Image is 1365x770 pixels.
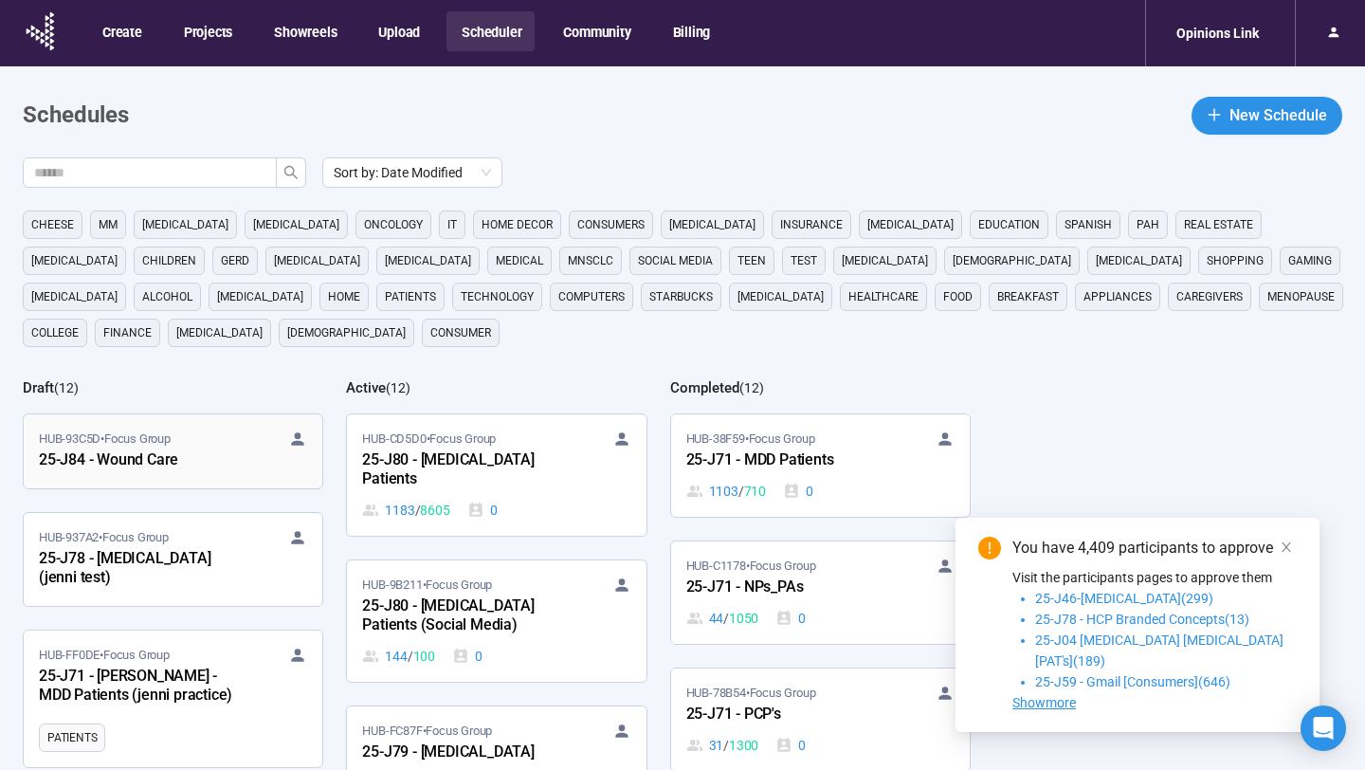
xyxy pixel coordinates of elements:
[413,646,435,667] span: 100
[274,251,360,270] span: [MEDICAL_DATA]
[362,430,496,449] span: HUB-CD5D0 • Focus Group
[253,215,339,234] span: [MEDICAL_DATA]
[461,287,534,306] span: technology
[1012,567,1297,588] p: Visit the participants pages to approve them
[346,379,386,396] h2: Active
[729,608,758,629] span: 1050
[276,157,306,188] button: search
[943,287,973,306] span: Food
[978,537,1001,559] span: exclamation-circle
[1267,287,1335,306] span: menopause
[1137,215,1159,234] span: PAH
[739,380,764,395] span: ( 12 )
[1096,251,1182,270] span: [MEDICAL_DATA]
[362,646,435,667] div: 144
[142,287,192,306] span: alcohol
[997,287,1059,306] span: breakfast
[39,547,247,591] div: 25-J78 - [MEDICAL_DATA] (jenni test)
[39,430,171,449] span: HUB-93C5D • Focus Group
[737,251,766,270] span: Teen
[1184,215,1253,234] span: real estate
[415,500,421,521] span: /
[558,287,625,306] span: computers
[362,449,571,492] div: 25-J80 - [MEDICAL_DATA] Patients
[686,576,895,600] div: 25-J71 - NPs_PAs
[744,481,766,502] span: 710
[649,287,713,306] span: starbucks
[1012,537,1297,559] div: You have 4,409 participants to approve
[420,500,449,521] span: 8605
[54,380,79,395] span: ( 12 )
[39,665,247,708] div: 25-J71 - [PERSON_NAME] - MDD Patients (jenni practice)
[452,646,482,667] div: 0
[24,414,322,488] a: HUB-93C5D•Focus Group25-J84 - Wound Care
[791,251,817,270] span: Test
[1012,695,1076,710] span: Showmore
[447,215,457,234] span: it
[670,379,739,396] h2: Completed
[430,323,491,342] span: consumer
[217,287,303,306] span: [MEDICAL_DATA]
[577,215,645,234] span: consumers
[1083,287,1152,306] span: appliances
[283,165,299,180] span: search
[39,646,170,665] span: HUB-FF0DE • Focus Group
[31,215,74,234] span: cheese
[334,158,491,187] span: Sort by: Date Modified
[23,98,129,134] h1: Schedules
[328,287,360,306] span: home
[671,414,970,517] a: HUB-38F59•Focus Group25-J71 - MDD Patients1103 / 7100
[482,215,553,234] span: home decor
[1229,103,1327,127] span: New Schedule
[87,11,155,51] button: Create
[1280,541,1293,554] span: close
[775,608,806,629] div: 0
[775,735,806,756] div: 0
[1192,97,1342,135] button: plusNew Schedule
[686,430,815,449] span: HUB-38F59 • Focus Group
[783,481,813,502] div: 0
[363,11,433,51] button: Upload
[1165,15,1270,51] div: Opinions Link
[686,449,895,473] div: 25-J71 - MDD Patients
[780,215,843,234] span: Insurance
[686,684,816,703] span: HUB-78B54 • Focus Group
[221,251,249,270] span: GERD
[1207,107,1222,122] span: plus
[496,251,543,270] span: medical
[669,215,755,234] span: [MEDICAL_DATA]
[169,11,246,51] button: Projects
[31,251,118,270] span: [MEDICAL_DATA]
[362,741,571,765] div: 25-J79 - [MEDICAL_DATA]
[737,287,824,306] span: [MEDICAL_DATA]
[686,703,895,727] div: 25-J71 - PCP's
[362,722,492,741] span: HUB-FC87F • Focus Group
[99,215,118,234] span: MM
[364,215,423,234] span: oncology
[446,11,535,51] button: Scheduler
[1035,612,1249,627] span: 25-J78 - HCP Branded Concepts(13)
[723,608,729,629] span: /
[686,557,816,576] span: HUB-C1178 • Focus Group
[362,576,492,595] span: HUB-9B211 • Focus Group
[723,735,729,756] span: /
[142,215,228,234] span: [MEDICAL_DATA]
[1035,674,1230,689] span: 25-J59 - Gmail [Consumers](646)
[1176,287,1243,306] span: caregivers
[259,11,350,51] button: Showreels
[24,513,322,606] a: HUB-937A2•Focus Group25-J78 - [MEDICAL_DATA] (jenni test)
[671,541,970,644] a: HUB-C1178•Focus Group25-J71 - NPs_PAs44 / 10500
[386,380,410,395] span: ( 12 )
[103,323,152,342] span: finance
[729,735,758,756] span: 1300
[287,323,406,342] span: [DEMOGRAPHIC_DATA]
[23,379,54,396] h2: Draft
[24,631,322,767] a: HUB-FF0DE•Focus Group25-J71 - [PERSON_NAME] - MDD Patients (jenni practice)Patients
[1301,706,1346,751] div: Open Intercom Messenger
[362,595,571,638] div: 25-J80 - [MEDICAL_DATA] Patients (Social Media)
[362,500,449,521] div: 1183
[347,414,646,536] a: HUB-CD5D0•Focus Group25-J80 - [MEDICAL_DATA] Patients1183 / 86050
[47,728,97,747] span: Patients
[39,449,247,473] div: 25-J84 - Wound Care
[686,735,759,756] div: 31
